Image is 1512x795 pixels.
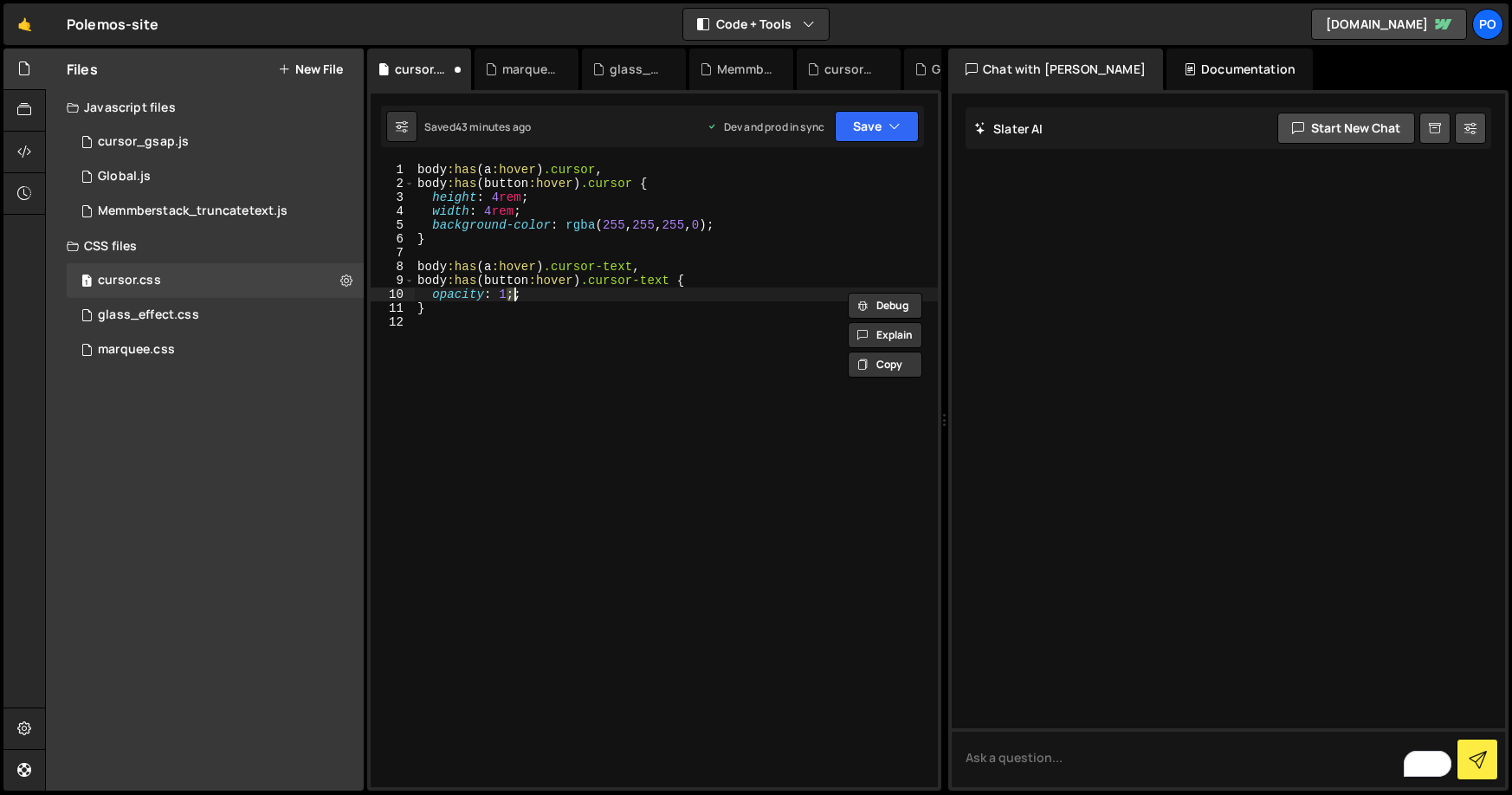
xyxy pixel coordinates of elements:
[371,204,415,218] div: 4
[98,204,288,219] div: Memmberstack_truncatetext.js
[278,62,343,76] button: New File
[502,61,558,78] div: marquee.css
[67,159,364,194] div: 17290/47927.js
[371,163,415,177] div: 1
[683,9,829,40] button: Code + Tools
[835,111,919,142] button: Save
[98,342,175,358] div: marquee.css
[46,229,364,263] div: CSS files
[371,218,415,232] div: 5
[848,322,922,348] button: Explain
[371,191,415,204] div: 3
[67,14,158,35] div: Polemos-site
[848,293,922,319] button: Debug
[371,232,415,246] div: 6
[717,61,772,78] div: Memmberstack_truncatetext.js
[371,177,415,191] div: 2
[974,120,1044,137] h2: Slater AI
[1311,9,1467,40] a: [DOMAIN_NAME]
[371,274,415,288] div: 9
[98,307,199,323] div: glass_effect.css
[948,48,1163,90] div: Chat with [PERSON_NAME]
[81,275,92,289] span: 1
[98,134,189,150] div: cursor_gsap.js
[371,246,415,260] div: 7
[371,315,415,329] div: 12
[932,61,985,78] div: Global.js
[98,169,151,184] div: Global.js
[3,3,46,45] a: 🤙
[371,260,415,274] div: 8
[371,288,415,301] div: 10
[848,352,922,378] button: Copy
[952,728,1505,787] textarea: To enrich screen reader interactions, please activate Accessibility in Grammarly extension settings
[610,61,665,78] div: glass_effect.css
[456,120,531,134] div: 43 minutes ago
[371,301,415,315] div: 11
[67,333,364,367] div: 17290/47987.css
[395,61,450,78] div: cursor.css
[1166,48,1313,90] div: Documentation
[67,125,364,159] div: 17290/47981.js
[824,61,880,78] div: cursor_gsap.js
[67,60,98,79] h2: Files
[46,90,364,125] div: Javascript files
[67,298,364,333] div: 17290/47986.css
[67,194,364,229] div: 17290/47983.js
[1277,113,1415,144] button: Start new chat
[424,120,531,134] div: Saved
[67,263,364,298] div: 17290/48278.css
[1472,9,1503,40] a: Po
[707,120,824,134] div: Dev and prod in sync
[98,273,161,288] div: cursor.css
